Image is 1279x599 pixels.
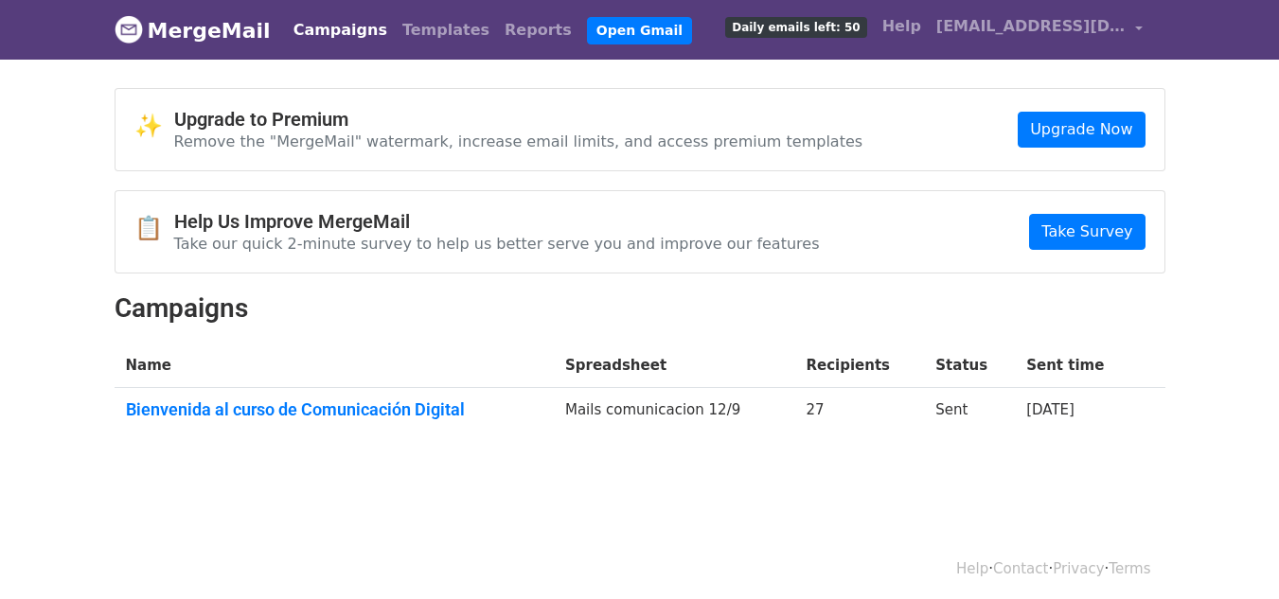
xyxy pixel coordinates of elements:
a: Take Survey [1029,214,1145,250]
a: Reports [497,11,579,49]
a: MergeMail [115,10,271,50]
a: Privacy [1053,560,1104,577]
th: Spreadsheet [554,344,794,388]
a: Terms [1109,560,1150,577]
th: Status [924,344,1015,388]
td: Sent [924,388,1015,439]
a: Help [956,560,988,577]
a: Campaigns [286,11,395,49]
td: 27 [794,388,924,439]
h2: Campaigns [115,292,1165,325]
a: Help [875,8,929,45]
p: Remove the "MergeMail" watermark, increase email limits, and access premium templates [174,132,863,151]
a: Templates [395,11,497,49]
p: Take our quick 2-minute survey to help us better serve you and improve our features [174,234,820,254]
a: Daily emails left: 50 [718,8,874,45]
span: [EMAIL_ADDRESS][DOMAIN_NAME] [936,15,1126,38]
th: Recipients [794,344,924,388]
img: MergeMail logo [115,15,143,44]
td: Mails comunicacion 12/9 [554,388,794,439]
th: Sent time [1015,344,1137,388]
a: Open Gmail [587,17,692,44]
a: Upgrade Now [1018,112,1145,148]
a: Contact [993,560,1048,577]
th: Name [115,344,554,388]
h4: Upgrade to Premium [174,108,863,131]
span: Daily emails left: 50 [725,17,866,38]
h4: Help Us Improve MergeMail [174,210,820,233]
span: ✨ [134,113,174,140]
span: 📋 [134,215,174,242]
a: Bienvenida al curso de Comunicación Digital [126,399,542,420]
a: [EMAIL_ADDRESS][DOMAIN_NAME] [929,8,1150,52]
a: [DATE] [1026,401,1075,418]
